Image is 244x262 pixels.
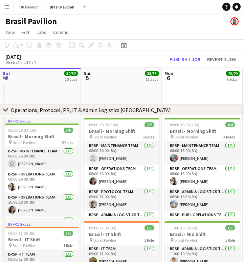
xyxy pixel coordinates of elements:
[174,134,198,139] span: Brasil Pavilion
[3,193,79,217] app-card-role: BRSP - Operations Team1/110:00-18:00 (8h)[PERSON_NAME]
[3,237,79,243] h3: Brasil - IT Shift
[53,29,68,35] span: Comms
[84,128,159,134] h3: Brasil - Morning Shift
[3,217,79,240] app-card-role: BRSP - Protocol Team1/1
[89,225,116,230] span: 09:00-17:00 (8h)
[63,243,73,248] span: 1 Role
[3,147,79,170] app-card-role: BRSP - Maintenance Team1/108:00-16:00 (8h) [PERSON_NAME]
[145,122,154,127] span: 7/7
[226,77,239,82] div: 9 Jobs
[84,165,159,188] app-card-role: BRSP - Operations Team1/108:00-16:00 (8h)[PERSON_NAME]
[13,243,37,248] span: Brasil Pavilion
[3,118,79,124] div: In progress
[225,225,235,230] span: 1/1
[89,122,118,127] span: 08:00-18:00 (10h)
[3,28,18,37] a: View
[144,238,154,243] span: 1 Role
[5,29,15,35] span: View
[62,140,73,145] span: 5 Roles
[8,128,38,133] span: 08:00-18:00 (10h)
[84,231,159,237] h3: Brasil - IT Shift
[34,28,49,37] a: Jobs
[223,134,235,139] span: 4 Roles
[64,231,73,236] span: 1/1
[145,225,154,230] span: 1/1
[8,231,36,236] span: 09:00-17:00 (8h)
[93,238,117,243] span: Brasil Pavilion
[142,134,154,139] span: 6 Roles
[164,128,240,134] h3: Brasil - Morning Shift
[84,188,159,211] app-card-role: BRSP - Protocol Team1/109:00-17:00 (8h)[PERSON_NAME]
[170,122,199,127] span: 08:00-18:00 (10h)
[167,56,203,63] button: Publish 1 job
[163,74,173,82] span: 6
[146,77,158,82] div: 11 Jobs
[24,60,36,65] div: UTC+9
[2,74,10,82] span: 4
[65,77,77,82] div: 10 Jobs
[225,238,235,243] span: 1 Role
[5,53,51,60] div: [DATE]
[93,134,117,139] span: Brasil Pavilion
[13,140,37,145] span: Brasil Pavilion
[174,238,198,243] span: Brasil Pavilion
[64,71,78,76] span: 32/32
[164,231,240,237] h3: Brasil - Mid Shift
[11,107,171,113] div: Operations, Protocol, PR, IT & Admin Logistics [GEOGRAPHIC_DATA]
[22,29,29,35] span: Edit
[3,170,79,193] app-card-role: BRSP - Operations Team1/108:00-16:00 (8h)[PERSON_NAME]
[50,28,71,37] a: Comms
[230,17,239,25] app-user-avatar: Christophe Leroy
[3,118,79,219] app-job-card: In progress08:00-18:00 (10h)5/5Brasil - Morning Shift Brasil Pavilion5 RolesBRSP - Maintenance Te...
[164,165,240,188] app-card-role: BRSP - Operations Team1/108:00-16:00 (8h)[PERSON_NAME]
[164,211,240,234] app-card-role: BRSP - Public Relations Team1/110:00-18:00 (8h)
[164,118,240,219] app-job-card: 08:00-18:00 (10h)4/4Brasil - Morning Shift Brasil Pavilion4 RolesBRSP - Maintenance Team1/108:00-...
[83,74,92,82] span: 5
[4,60,21,65] span: Week 41
[204,56,239,63] button: Revert 1 job
[84,142,159,165] app-card-role: BRSP - Maintenance Team1/108:00-16:00 (8h) [PERSON_NAME]
[64,128,73,133] span: 5/5
[3,133,79,139] h3: Brasil - Morning Shift
[226,71,240,76] span: 29/29
[5,16,57,26] h1: Brasil Pavilion
[164,70,173,76] span: Mon
[164,142,240,165] app-card-role: BRSP - Maintenance Team1/108:00-16:00 (8h)[PERSON_NAME]
[84,211,159,234] app-card-role: BRSP - Admin & Logistics Team1/110:00-18:00 (8h)
[19,28,32,37] a: Edit
[164,188,240,211] app-card-role: BRSP - Admin & Logistics Team1/108:30-16:30 (8h)[PERSON_NAME]
[84,70,92,76] span: Sun
[36,29,46,35] span: Jobs
[170,225,197,230] span: 11:00-19:00 (8h)
[44,0,80,14] button: Brasil Pavilion
[225,122,235,127] span: 4/4
[3,70,10,76] span: Sat
[14,0,44,14] button: UK Pavilion
[84,118,159,219] app-job-card: 08:00-18:00 (10h)7/7Brasil - Morning Shift Brasil Pavilion6 RolesBRSP - Maintenance Team1/108:00-...
[3,221,79,227] div: In progress
[145,71,159,76] span: 33/33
